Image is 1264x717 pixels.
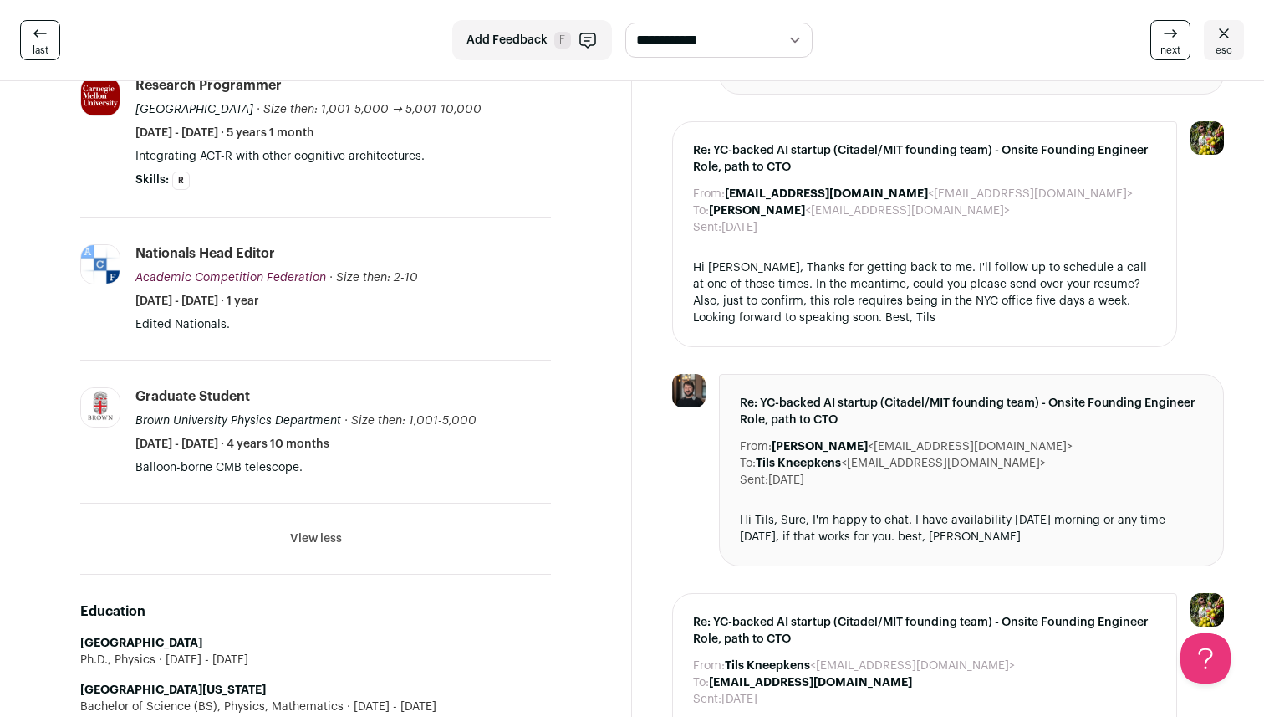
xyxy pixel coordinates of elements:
[135,76,282,95] div: Research Programmer
[135,459,551,476] p: Balloon-borne CMB telescope.
[740,455,756,472] dt: To:
[135,415,341,427] span: Brown University Physics Department
[1190,121,1224,155] img: 6689865-medium_jpg
[740,472,768,489] dt: Sent:
[721,691,757,708] dd: [DATE]
[693,259,1156,326] div: Hi [PERSON_NAME], Thanks for getting back to me. I'll follow up to schedule a call at one of thos...
[135,125,314,141] span: [DATE] - [DATE] · 5 years 1 month
[725,658,1015,674] dd: <[EMAIL_ADDRESS][DOMAIN_NAME]>
[80,638,202,649] strong: [GEOGRAPHIC_DATA]
[740,395,1203,428] span: Re: YC-backed AI startup (Citadel/MIT founding team) - Onsite Founding Engineer Role, path to CTO
[135,148,551,165] p: Integrating ACT-R with other cognitive architectures.
[693,674,709,691] dt: To:
[80,699,551,715] div: Bachelor of Science (BS), Physics, Mathematics
[756,458,841,469] b: Tils Kneepkens
[135,172,169,188] span: Skills:
[20,20,60,60] a: last
[33,44,48,57] span: last
[740,512,1203,545] div: Hi Tils, Sure, I'm happy to chat. I have availability [DATE] morning or any time [DATE], if that ...
[693,142,1156,176] span: Re: YC-backed AI startup (Citadel/MIT founding team) - Onsite Founding Engineer Role, path to CTO
[80,684,266,696] strong: [GEOGRAPHIC_DATA][US_STATE]
[135,387,250,406] div: Graduate Student
[452,20,612,60] button: Add Feedback F
[721,219,757,236] dd: [DATE]
[81,77,120,115] img: e25e034e56fd650ac677a3493357f9f25e8c25c14f88654d3136345e9afc6079.jpg
[80,652,551,668] div: Ph.D., Physics
[772,438,1073,455] dd: <[EMAIL_ADDRESS][DOMAIN_NAME]>
[329,272,418,284] span: · Size then: 2-10
[693,219,721,236] dt: Sent:
[693,202,709,219] dt: To:
[135,244,275,263] div: Nationals Head Editor
[693,691,721,708] dt: Sent:
[344,699,436,715] span: [DATE] - [DATE]
[344,415,477,427] span: · Size then: 1,001-5,000
[155,652,248,668] span: [DATE] - [DATE]
[1180,633,1231,684] iframe: Help Scout Beacon - Open
[80,602,551,622] h2: Education
[135,316,551,333] p: Edited Nationals.
[693,658,725,674] dt: From:
[135,104,253,115] span: [GEOGRAPHIC_DATA]
[756,455,1046,472] dd: <[EMAIL_ADDRESS][DOMAIN_NAME]>
[672,374,706,407] img: e52e2764eca18f8ceec9c2703a7111a848a9cf0bcb42eb6d64478097f71a391c.jpg
[725,188,928,200] b: [EMAIL_ADDRESS][DOMAIN_NAME]
[135,436,329,453] span: [DATE] - [DATE] · 4 years 10 months
[772,441,868,453] b: [PERSON_NAME]
[257,104,482,115] span: · Size then: 1,001-5,000 → 5,001-10,000
[1190,593,1224,627] img: 6689865-medium_jpg
[135,272,326,284] span: Academic Competition Federation
[740,438,772,455] dt: From:
[1150,20,1190,60] a: next
[554,32,571,49] span: F
[466,32,548,49] span: Add Feedback
[81,388,120,427] img: abb29f31c078ec5388509f48b4f1c4c0bb27a7d3d8bea1fcb8e8f21c90479c87.jpg
[725,186,1133,202] dd: <[EMAIL_ADDRESS][DOMAIN_NAME]>
[135,293,259,310] span: [DATE] - [DATE] · 1 year
[172,172,190,190] li: R
[768,472,804,489] dd: [DATE]
[81,245,120,284] img: 1ffc3f1641a42dfe8d67dc935631d5f53b449c9394d7c8f950170698504600be.jpg
[709,202,1010,219] dd: <[EMAIL_ADDRESS][DOMAIN_NAME]>
[725,660,810,672] b: Tils Kneepkens
[693,614,1156,648] span: Re: YC-backed AI startup (Citadel/MIT founding team) - Onsite Founding Engineer Role, path to CTO
[1160,44,1180,57] span: next
[290,530,342,547] button: View less
[1204,20,1244,60] a: esc
[693,186,725,202] dt: From:
[709,205,805,217] b: [PERSON_NAME]
[1216,44,1232,57] span: esc
[709,677,912,689] b: [EMAIL_ADDRESS][DOMAIN_NAME]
